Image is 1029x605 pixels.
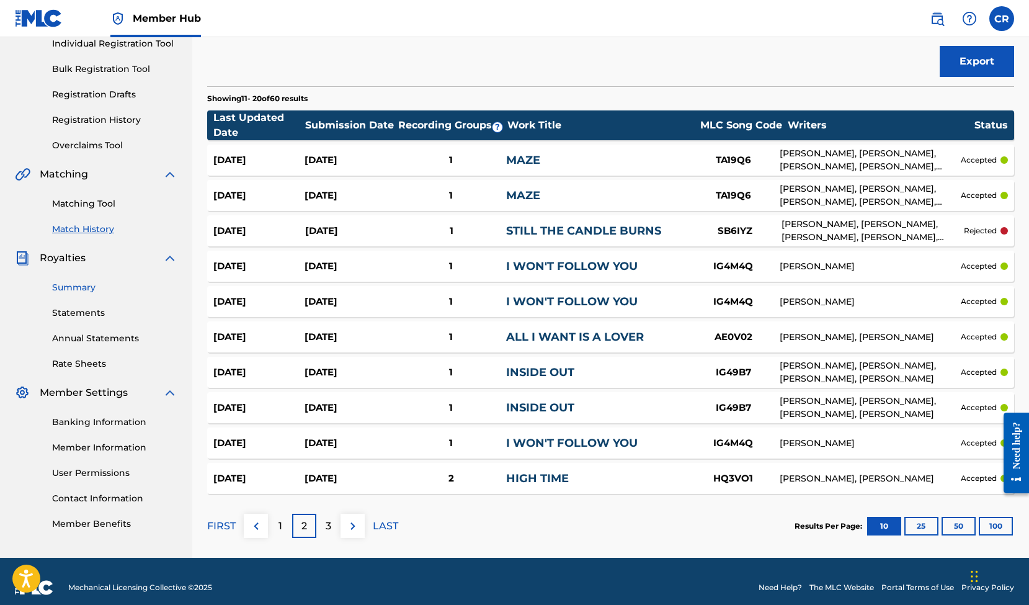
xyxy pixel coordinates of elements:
[961,473,997,484] p: accepted
[961,331,997,343] p: accepted
[305,259,396,274] div: [DATE]
[52,492,177,505] a: Contact Information
[305,295,396,309] div: [DATE]
[213,401,305,415] div: [DATE]
[163,385,177,400] img: expand
[301,519,307,534] p: 2
[398,118,508,133] div: Recording Groups
[52,197,177,210] a: Matching Tool
[163,167,177,182] img: expand
[967,545,1029,605] iframe: Chat Widget
[110,11,125,26] img: Top Rightsholder
[961,296,997,307] p: accepted
[163,251,177,266] img: expand
[687,259,780,274] div: IG4M4Q
[213,436,305,450] div: [DATE]
[788,118,974,133] div: Writers
[396,436,506,450] div: 1
[961,261,997,272] p: accepted
[213,330,305,344] div: [DATE]
[782,218,964,244] div: [PERSON_NAME], [PERSON_NAME], [PERSON_NAME], [PERSON_NAME], [PERSON_NAME], [PERSON_NAME], [PERSON...
[506,153,540,167] a: MAZE
[396,224,506,238] div: 1
[52,416,177,429] a: Banking Information
[15,580,53,595] img: logo
[961,402,997,413] p: accepted
[305,224,397,238] div: [DATE]
[989,6,1014,31] div: User Menu
[396,153,506,168] div: 1
[780,295,961,308] div: [PERSON_NAME]
[506,472,569,485] a: HIGH TIME
[52,139,177,152] a: Overclaims Tool
[305,401,396,415] div: [DATE]
[326,519,331,534] p: 3
[278,519,282,534] p: 1
[305,330,396,344] div: [DATE]
[213,153,305,168] div: [DATE]
[962,11,977,26] img: help
[506,365,574,379] a: INSIDE OUT
[40,167,88,182] span: Matching
[52,332,177,345] a: Annual Statements
[396,189,506,203] div: 1
[52,88,177,101] a: Registration Drafts
[961,582,1014,593] a: Privacy Policy
[687,472,780,486] div: HQ3VO1
[52,114,177,127] a: Registration History
[964,225,997,236] p: rejected
[904,517,938,536] button: 25
[133,11,201,25] span: Member Hub
[15,385,30,400] img: Member Settings
[957,6,982,31] div: Help
[759,582,802,593] a: Need Help?
[52,441,177,454] a: Member Information
[961,190,997,201] p: accepted
[373,519,398,534] p: LAST
[40,251,86,266] span: Royalties
[688,224,782,238] div: SB6IYZ
[15,251,30,266] img: Royalties
[506,224,661,238] a: STILL THE CANDLE BURNS
[942,517,976,536] button: 50
[780,437,961,450] div: [PERSON_NAME]
[249,519,264,534] img: left
[506,436,638,450] a: I WON'T FOLLOW YOU
[506,295,638,308] a: I WON'T FOLLOW YOU
[213,224,305,238] div: [DATE]
[780,331,961,344] div: [PERSON_NAME], [PERSON_NAME]
[52,223,177,236] a: Match History
[994,402,1029,504] iframe: Resource Center
[809,582,874,593] a: The MLC Website
[40,385,128,400] span: Member Settings
[213,110,305,140] div: Last Updated Date
[52,518,177,531] a: Member Benefits
[687,189,780,203] div: TA19Q6
[492,122,502,132] span: ?
[52,63,177,76] a: Bulk Registration Tool
[396,365,506,380] div: 1
[396,401,506,415] div: 1
[971,558,978,595] div: Drag
[687,153,780,168] div: TA19Q6
[940,46,1014,77] button: Export
[52,467,177,480] a: User Permissions
[881,582,954,593] a: Portal Terms of Use
[506,259,638,273] a: I WON'T FOLLOW YOU
[396,330,506,344] div: 1
[506,401,574,415] a: INSIDE OUT
[780,359,961,385] div: [PERSON_NAME], [PERSON_NAME], [PERSON_NAME], [PERSON_NAME]
[867,517,901,536] button: 10
[780,395,961,421] div: [PERSON_NAME], [PERSON_NAME], [PERSON_NAME], [PERSON_NAME]
[925,6,950,31] a: Public Search
[52,307,177,320] a: Statements
[930,11,945,26] img: search
[52,357,177,370] a: Rate Sheets
[780,260,961,273] div: [PERSON_NAME]
[780,182,961,208] div: [PERSON_NAME], [PERSON_NAME], [PERSON_NAME], [PERSON_NAME], [PERSON_NAME], [PERSON_NAME], [PERSON...
[213,259,305,274] div: [DATE]
[507,118,694,133] div: Work Title
[345,519,360,534] img: right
